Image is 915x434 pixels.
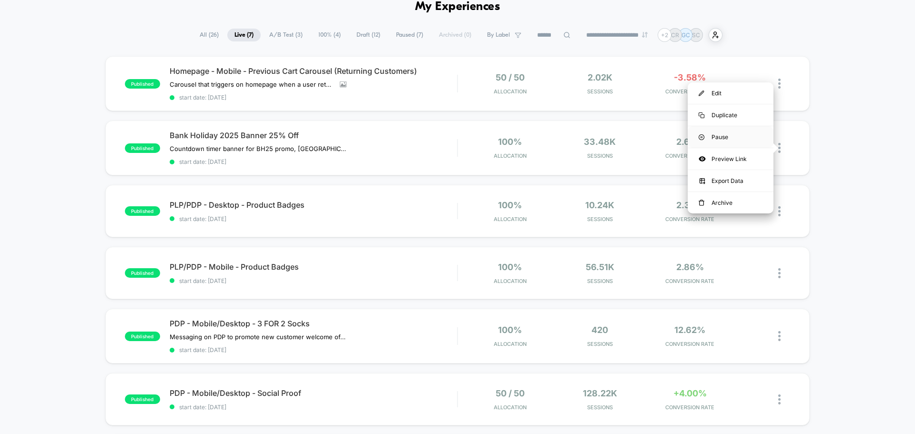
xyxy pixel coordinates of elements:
[647,404,732,411] span: CONVERSION RATE
[487,31,510,39] span: By Label
[642,32,648,38] img: end
[125,268,160,278] span: published
[558,278,643,284] span: Sessions
[498,137,522,147] span: 100%
[591,325,608,335] span: 420
[676,200,703,210] span: 2.37%
[494,152,527,159] span: Allocation
[583,388,617,398] span: 128.22k
[688,126,773,148] div: Pause
[389,29,430,41] span: Paused ( 7 )
[681,31,690,39] p: GC
[647,88,732,95] span: CONVERSION RATE
[676,137,704,147] span: 2.69%
[262,29,310,41] span: A/B Test ( 3 )
[647,152,732,159] span: CONVERSION RATE
[498,325,522,335] span: 100%
[498,200,522,210] span: 100%
[558,152,643,159] span: Sessions
[125,206,160,216] span: published
[170,404,457,411] span: start date: [DATE]
[170,145,346,152] span: Countdown timer banner for BH25 promo, [GEOGRAPHIC_DATA] only, on all pages.
[688,170,773,192] div: Export Data
[311,29,348,41] span: 100% ( 4 )
[688,148,773,170] div: Preview Link
[170,94,457,101] span: start date: [DATE]
[647,341,732,347] span: CONVERSION RATE
[494,88,527,95] span: Allocation
[673,388,707,398] span: +4.00%
[170,81,333,88] span: Carousel that triggers on homepage when a user returns and their cart has more than 0 items in it...
[494,341,527,347] span: Allocation
[778,79,781,89] img: close
[671,31,679,39] p: CR
[125,79,160,89] span: published
[170,388,457,398] span: PDP - Mobile/Desktop - Social Proof
[688,192,773,213] div: Archive
[584,137,616,147] span: 33.48k
[586,262,614,272] span: 56.51k
[170,319,457,328] span: PDP - Mobile/Desktop - 3 FOR 2 Socks
[558,341,643,347] span: Sessions
[699,200,704,206] img: menu
[494,404,527,411] span: Allocation
[558,216,643,222] span: Sessions
[170,333,346,341] span: Messaging on PDP to promote new customer welcome offer, this only shows to users who have not pur...
[170,158,457,165] span: start date: [DATE]
[558,88,643,95] span: Sessions
[494,278,527,284] span: Allocation
[674,325,705,335] span: 12.62%
[778,331,781,341] img: close
[170,277,457,284] span: start date: [DATE]
[496,72,525,82] span: 50 / 50
[778,206,781,216] img: close
[647,216,732,222] span: CONVERSION RATE
[494,216,527,222] span: Allocation
[496,388,525,398] span: 50 / 50
[588,72,612,82] span: 2.02k
[778,394,781,404] img: close
[170,131,457,140] span: Bank Holiday 2025 Banner 25% Off
[688,82,773,104] div: Edit
[170,66,457,76] span: Homepage - Mobile - Previous Cart Carousel (Returning Customers)
[692,31,700,39] p: SC
[349,29,387,41] span: Draft ( 12 )
[699,112,704,118] img: menu
[688,104,773,126] div: Duplicate
[125,143,160,153] span: published
[193,29,226,41] span: All ( 26 )
[558,404,643,411] span: Sessions
[125,332,160,341] span: published
[170,262,457,272] span: PLP/PDP - Mobile - Product Badges
[674,72,706,82] span: -3.58%
[699,91,704,96] img: menu
[699,134,704,140] img: menu
[170,346,457,353] span: start date: [DATE]
[125,394,160,404] span: published
[778,143,781,153] img: close
[585,200,614,210] span: 10.24k
[227,29,261,41] span: Live ( 7 )
[658,28,671,42] div: + 2
[170,215,457,222] span: start date: [DATE]
[778,268,781,278] img: close
[170,200,457,210] span: PLP/PDP - Desktop - Product Badges
[647,278,732,284] span: CONVERSION RATE
[676,262,704,272] span: 2.86%
[498,262,522,272] span: 100%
